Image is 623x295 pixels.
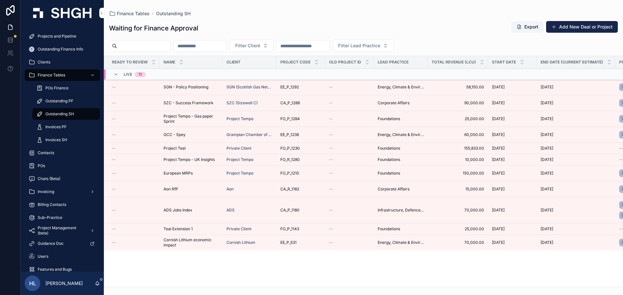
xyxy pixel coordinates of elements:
[112,116,116,121] span: --
[226,116,273,121] a: Project Tempo
[124,72,132,77] span: Live
[38,47,83,52] span: Outstanding Finance Info
[164,146,186,151] span: Project Teal
[280,132,299,137] span: EE_P_1238
[226,60,240,65] span: Client
[25,173,100,185] a: Chats (Beta)
[112,226,116,232] span: --
[112,85,116,90] span: --
[541,85,611,90] a: [DATE]
[226,157,253,162] span: Project Tempo
[280,146,321,151] a: FO_P_1230
[432,146,484,151] a: 155,833.00
[280,240,321,245] a: EE_P_531
[619,226,623,232] span: --
[432,240,484,245] span: 70,000.00
[492,146,505,151] span: [DATE]
[329,116,370,121] a: --
[280,226,321,232] a: FO_P_1143
[45,137,67,142] span: Invoices SH
[541,157,611,162] a: [DATE]
[492,157,505,162] span: [DATE]
[432,187,484,192] a: 15,000.00
[226,240,273,245] a: Cornish Lithium
[329,157,370,162] a: --
[32,134,100,146] a: Invoices SH
[139,72,142,77] div: 11
[164,60,175,65] span: Name
[164,100,214,106] span: SZC - Success Framework
[25,43,100,55] a: Outstanding Finance Info
[492,187,533,192] a: [DATE]
[226,226,251,232] a: Private Client
[432,85,484,90] a: 58,150.00
[329,85,333,90] span: --
[329,240,370,245] a: --
[541,116,553,121] span: [DATE]
[492,187,505,192] span: [DATE]
[492,240,505,245] span: [DATE]
[541,146,611,151] a: [DATE]
[226,85,273,90] a: SGN (Scottish Gas Networks)
[45,280,83,287] p: [PERSON_NAME]
[329,100,333,106] span: --
[226,157,273,162] a: Project Tempo
[226,100,258,106] a: SZC (Sizewell C)
[226,187,234,192] span: Aon
[226,208,235,213] a: ADS
[164,226,219,232] a: Teal Extension 1
[329,146,333,151] span: --
[492,116,533,121] a: [DATE]
[38,73,65,78] span: Finance Tables
[156,10,190,17] span: Outstanding SH
[112,208,156,213] a: --
[25,69,100,81] a: Finance Tables
[378,116,424,121] a: Foundations
[511,21,544,33] button: Export
[492,157,533,162] a: [DATE]
[25,238,100,249] a: Guidance Doc
[280,187,299,192] span: CA_R_1182
[164,114,219,124] a: Project Tempo - Gas paper Sprint
[432,132,484,137] a: 60,000.00
[226,146,273,151] a: Private Client
[378,157,424,162] a: Foundations
[492,171,505,176] span: [DATE]
[378,100,424,106] a: Corporate Affairs
[280,132,321,137] a: EE_P_1238
[45,98,73,104] span: Outstanding PF
[329,132,370,137] a: --
[541,226,553,232] span: [DATE]
[378,146,400,151] span: Foundations
[378,240,424,245] a: Energy, Climate & Environment
[329,240,333,245] span: --
[541,116,611,121] a: [DATE]
[38,254,48,259] span: Users
[280,171,299,176] span: FO_P_1210
[378,208,424,213] a: Infrastructure, Defence, Industrial, Transport
[329,85,370,90] a: --
[378,60,409,65] span: Lead Practice
[38,215,62,220] span: Sub-Practice
[38,225,85,236] span: Project Management (beta)
[333,40,394,52] button: Select Button
[112,240,116,245] span: --
[432,116,484,121] a: 25,000.00
[541,240,553,245] span: [DATE]
[541,100,553,106] span: [DATE]
[541,132,553,137] span: [DATE]
[112,146,116,151] span: --
[164,157,215,162] span: Project Tempo - UK Insights
[164,237,219,248] a: Cornish Lithium economic impact
[492,171,533,176] a: [DATE]
[541,187,553,192] span: [DATE]
[329,208,333,213] span: --
[329,171,370,176] a: --
[329,157,333,162] span: --
[38,150,54,155] span: Contacts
